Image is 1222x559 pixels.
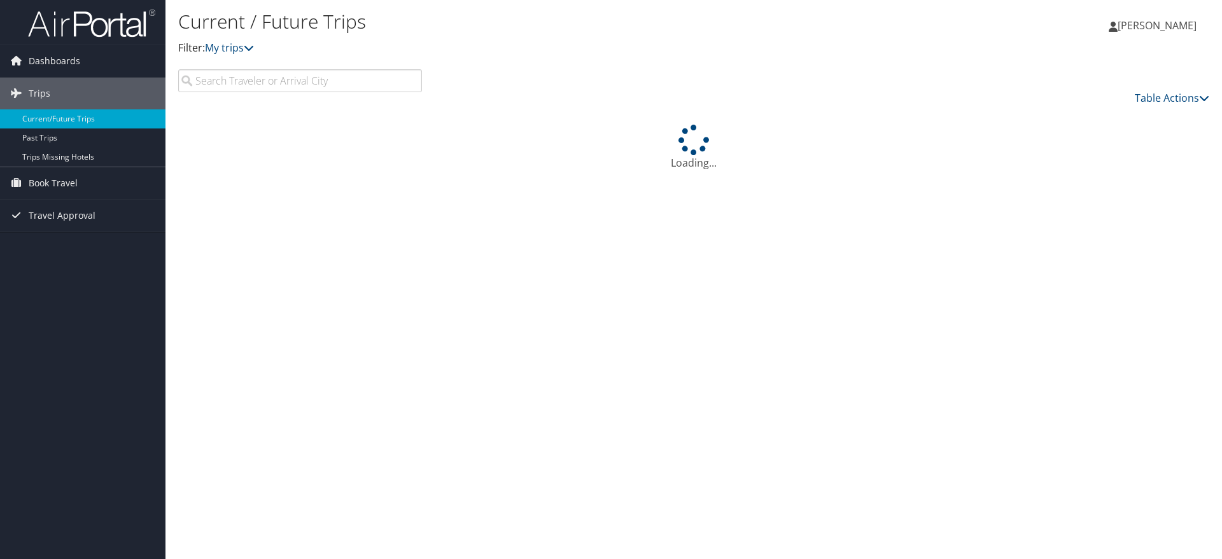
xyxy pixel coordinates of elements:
span: Trips [29,78,50,109]
img: airportal-logo.png [28,8,155,38]
span: Book Travel [29,167,78,199]
p: Filter: [178,40,866,57]
a: [PERSON_NAME] [1109,6,1209,45]
span: Travel Approval [29,200,95,231]
input: Search Traveler or Arrival City [178,69,422,92]
span: [PERSON_NAME] [1118,18,1197,32]
div: Loading... [178,125,1209,170]
span: Dashboards [29,45,80,77]
a: My trips [205,41,254,55]
h1: Current / Future Trips [178,8,866,35]
a: Table Actions [1135,91,1209,105]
